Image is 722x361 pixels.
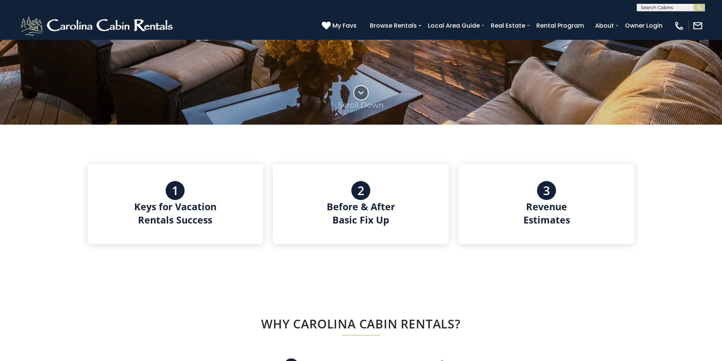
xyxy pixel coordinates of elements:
[523,200,570,227] h4: Revenue Estimates
[19,14,176,37] img: White-1-2.png
[621,19,666,32] a: Owner Login
[134,200,216,227] h4: Keys for Vacation Rentals Success
[692,20,703,31] img: mail-regular-white.png
[172,184,179,197] h3: 1
[532,19,588,32] a: Rental Program
[674,20,684,31] img: phone-regular-white.png
[332,21,357,30] span: My Favs
[322,21,359,31] a: My Favs
[543,184,550,197] h3: 3
[122,317,600,331] h2: WHY CAROLINA CABIN RENTALS?
[327,200,395,227] h4: Before & After Basic Fix Up
[487,19,529,32] a: Real Estate
[357,184,364,197] h3: 2
[338,100,384,109] p: Scroll Down
[424,19,484,32] a: Local Area Guide
[366,19,421,32] a: Browse Rentals
[591,19,618,32] a: About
